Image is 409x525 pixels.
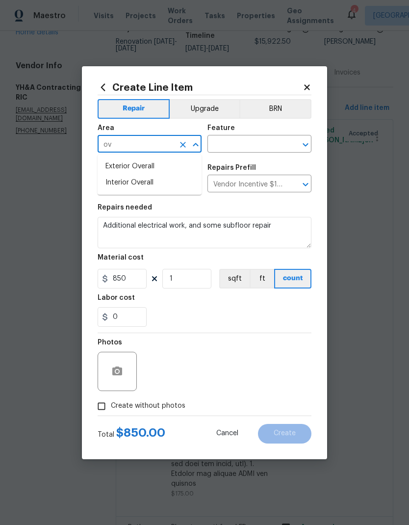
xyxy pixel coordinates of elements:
[176,138,190,152] button: Clear
[98,82,303,93] h2: Create Line Item
[219,269,250,289] button: sqft
[216,430,238,437] span: Cancel
[98,294,135,301] h5: Labor cost
[201,424,254,444] button: Cancel
[239,99,311,119] button: BRN
[98,99,170,119] button: Repair
[98,217,311,248] textarea: Additional electrical work, and some subfloor repair
[299,178,312,191] button: Open
[98,428,165,440] div: Total
[98,158,202,175] li: Exterior Overall
[98,175,202,191] li: Interior Overall
[299,138,312,152] button: Open
[98,204,152,211] h5: Repairs needed
[274,430,296,437] span: Create
[170,99,240,119] button: Upgrade
[189,138,203,152] button: Close
[207,164,256,171] h5: Repairs Prefill
[116,427,165,439] span: $ 850.00
[98,125,114,131] h5: Area
[98,339,122,346] h5: Photos
[111,401,185,411] span: Create without photos
[274,269,311,289] button: count
[207,125,235,131] h5: Feature
[98,254,144,261] h5: Material cost
[250,269,274,289] button: ft
[258,424,311,444] button: Create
